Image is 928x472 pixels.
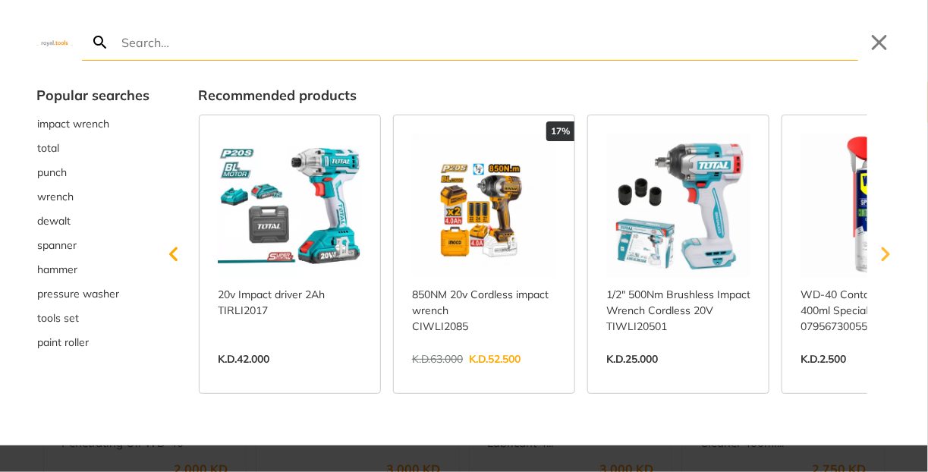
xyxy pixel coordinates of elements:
div: Suggestion: wrench [36,184,149,209]
span: wrench [37,189,74,205]
span: hammer [37,262,77,278]
span: punch [37,165,67,181]
svg: Search [91,33,109,52]
span: dewalt [37,213,71,229]
button: Select suggestion: tools set [36,306,149,330]
svg: Scroll right [870,239,901,269]
input: Search… [118,24,858,60]
span: pressure washer [37,286,119,302]
div: Suggestion: tools set [36,306,149,330]
div: Suggestion: punch [36,160,149,184]
div: 17% [546,121,574,141]
span: paint roller [37,335,89,351]
button: Select suggestion: spanner [36,233,149,257]
button: Select suggestion: hammer [36,257,149,282]
button: Select suggestion: impact wrench [36,112,149,136]
div: Suggestion: total [36,136,149,160]
span: impact wrench [37,116,109,132]
span: spanner [37,238,77,253]
div: Suggestion: hammer [36,257,149,282]
span: total [37,140,59,156]
button: Select suggestion: punch [36,160,149,184]
div: Recommended products [198,85,892,105]
button: Select suggestion: total [36,136,149,160]
button: Close [867,30,892,55]
button: Select suggestion: paint roller [36,330,149,354]
button: Select suggestion: pressure washer [36,282,149,306]
button: Select suggestion: dewalt [36,209,149,233]
div: Popular searches [36,85,149,105]
div: Suggestion: impact wrench [36,112,149,136]
span: tools set [37,310,79,326]
div: Suggestion: pressure washer [36,282,149,306]
div: Suggestion: paint roller [36,330,149,354]
svg: Scroll left [159,239,189,269]
div: Suggestion: spanner [36,233,149,257]
button: Select suggestion: wrench [36,184,149,209]
img: Close [36,39,73,46]
div: Suggestion: dewalt [36,209,149,233]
